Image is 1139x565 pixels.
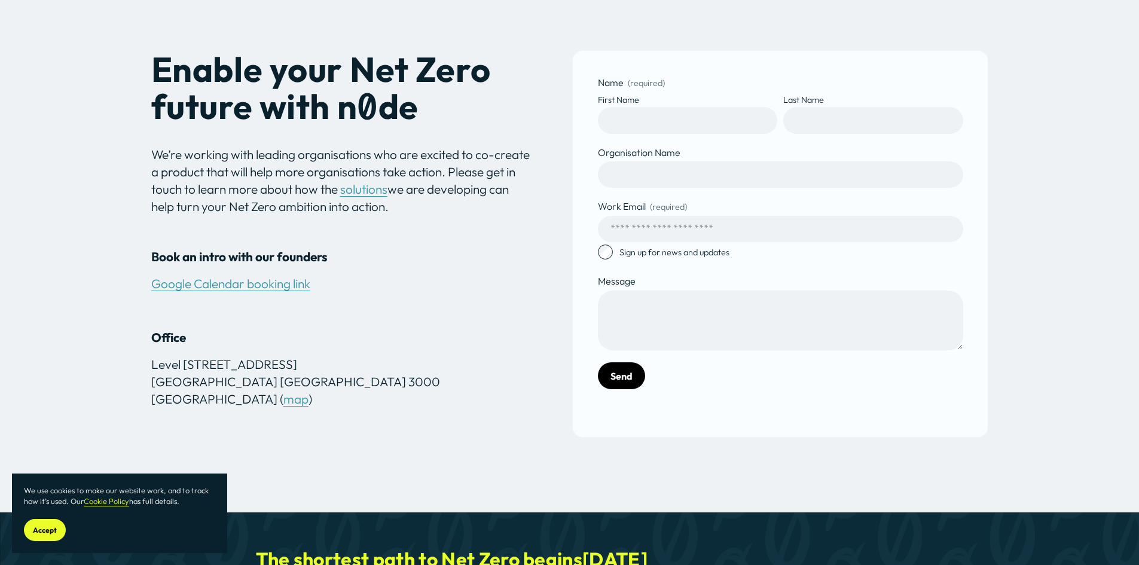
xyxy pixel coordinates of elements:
a: Google Calendar booking link [151,276,310,291]
button: SendSend [598,362,646,390]
a: Cookie Policy [84,496,129,506]
span: Send [610,370,633,382]
span: Work Email [598,200,646,213]
span: Organisation Name [598,146,680,159]
em: 0 [357,85,378,130]
div: First Name [598,94,778,107]
button: Accept [24,519,66,541]
span: (required) [650,201,687,213]
p: Level [STREET_ADDRESS] [GEOGRAPHIC_DATA] [GEOGRAPHIC_DATA] 3000 [GEOGRAPHIC_DATA] ( ) [151,356,532,408]
strong: Office [151,329,186,345]
iframe: Chat Widget [1079,508,1139,565]
p: We use cookies to make our website work, and to track how it’s used. Our has full details. [24,485,215,507]
span: Name [598,76,624,89]
input: Sign up for news and updates [598,245,613,259]
span: (required) [628,79,665,87]
section: Cookie banner [12,474,227,553]
a: solutions [340,181,387,197]
a: map [283,391,309,407]
p: We’re working with leading organisations who are excited to co-create a product that will help mo... [151,146,532,216]
strong: Book an intro with our founders [151,249,328,264]
span: Message [598,274,636,288]
span: Accept [33,526,57,535]
h2: Enable your Net Zero future with n de [151,51,532,127]
span: Sign up for news and updates [619,246,729,258]
div: Last Name [783,94,963,107]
